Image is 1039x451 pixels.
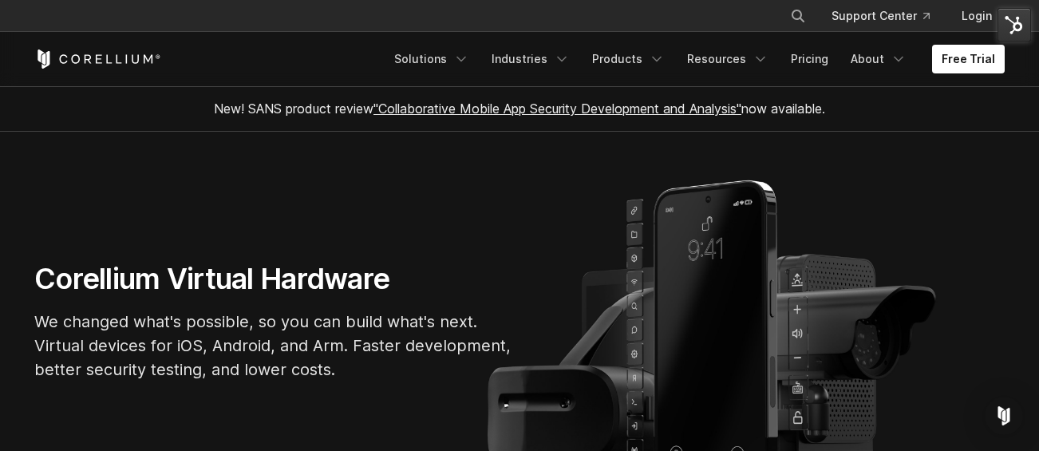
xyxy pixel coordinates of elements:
a: Industries [482,45,579,73]
a: Resources [678,45,778,73]
img: HubSpot Tools Menu Toggle [998,8,1031,42]
a: Solutions [385,45,479,73]
a: Login [949,2,1005,30]
a: "Collaborative Mobile App Security Development and Analysis" [373,101,741,117]
div: Open Intercom Messenger [985,397,1023,435]
div: Navigation Menu [385,45,1005,73]
span: New! SANS product review now available. [214,101,825,117]
a: Pricing [781,45,838,73]
div: Navigation Menu [771,2,1005,30]
a: Support Center [819,2,942,30]
a: Products [583,45,674,73]
button: Search [784,2,812,30]
a: Corellium Home [34,49,161,69]
a: About [841,45,916,73]
h1: Corellium Virtual Hardware [34,261,513,297]
p: We changed what's possible, so you can build what's next. Virtual devices for iOS, Android, and A... [34,310,513,382]
a: Free Trial [932,45,1005,73]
